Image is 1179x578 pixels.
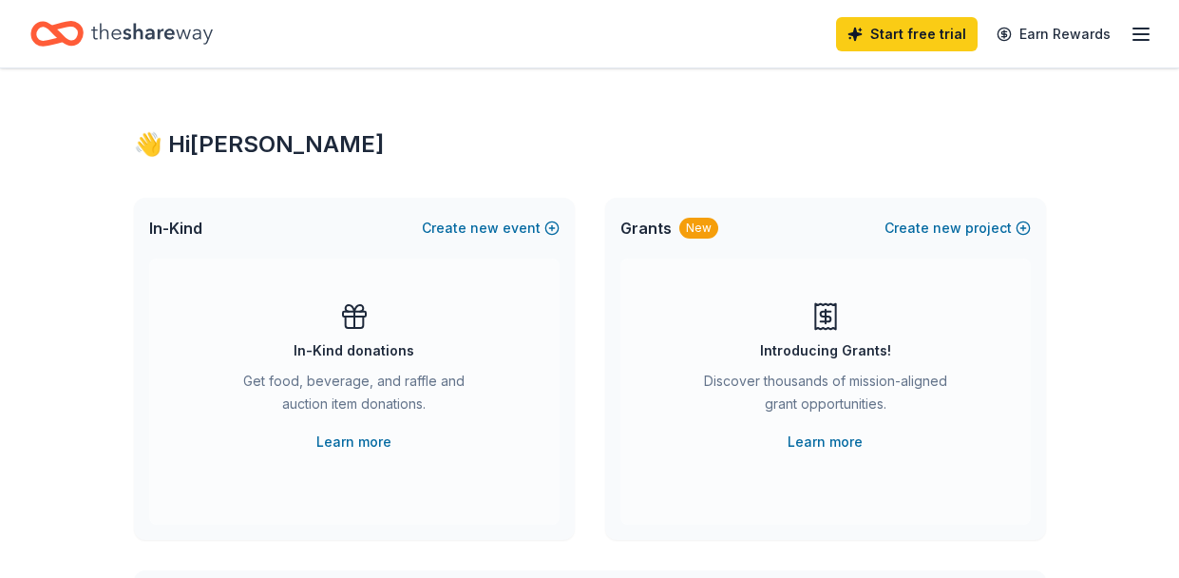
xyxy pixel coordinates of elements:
div: Get food, beverage, and raffle and auction item donations. [225,370,484,423]
div: Discover thousands of mission-aligned grant opportunities. [696,370,955,423]
div: New [679,218,718,239]
button: Createnewevent [422,217,560,240]
a: Learn more [316,431,391,453]
a: Earn Rewards [985,17,1122,51]
a: Home [30,11,213,56]
div: Introducing Grants! [760,339,891,362]
span: new [470,217,499,240]
span: new [933,217,961,240]
div: In-Kind donations [294,339,414,362]
a: Learn more [788,431,863,453]
span: In-Kind [149,217,202,240]
span: Grants [620,217,672,240]
div: 👋 Hi [PERSON_NAME] [134,129,1046,160]
button: Createnewproject [884,217,1031,240]
a: Start free trial [836,17,978,51]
